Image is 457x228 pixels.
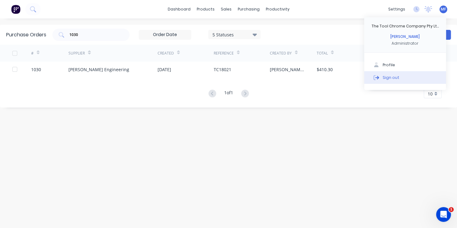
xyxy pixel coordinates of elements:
div: 5 Statuses [212,31,257,38]
div: settings [385,5,408,14]
iframe: Intercom live chat [436,207,451,222]
div: products [194,5,218,14]
div: # [31,51,34,56]
div: Profile [383,62,395,68]
div: The Tool Chrome Company Pty Lt... [372,23,439,29]
span: 1 [449,207,454,212]
div: Supplier [68,51,85,56]
div: Total [317,51,328,56]
div: 1 of 1 [224,89,233,98]
div: [DATE] [158,66,171,73]
div: Administrator [392,41,418,46]
img: Factory [11,5,20,14]
div: 1030 [31,66,41,73]
div: Reference [214,51,234,56]
button: Sign out [364,71,446,83]
div: $410.30 [317,66,333,73]
div: purchasing [235,5,263,14]
div: Created [158,51,174,56]
div: sales [218,5,235,14]
div: [PERSON_NAME] [390,34,420,39]
button: Profile [364,59,446,71]
div: Purchase Orders [6,31,46,39]
input: Order Date [139,30,191,39]
input: Search purchase orders... [69,32,120,38]
div: productivity [263,5,293,14]
span: 10 [428,91,433,97]
div: Sign out [383,75,399,80]
div: Created By [270,51,292,56]
div: [PERSON_NAME] Engineering [68,66,129,73]
a: dashboard [165,5,194,14]
div: TC18021 [214,66,231,73]
div: [PERSON_NAME] [270,66,304,73]
span: MF [441,6,446,12]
